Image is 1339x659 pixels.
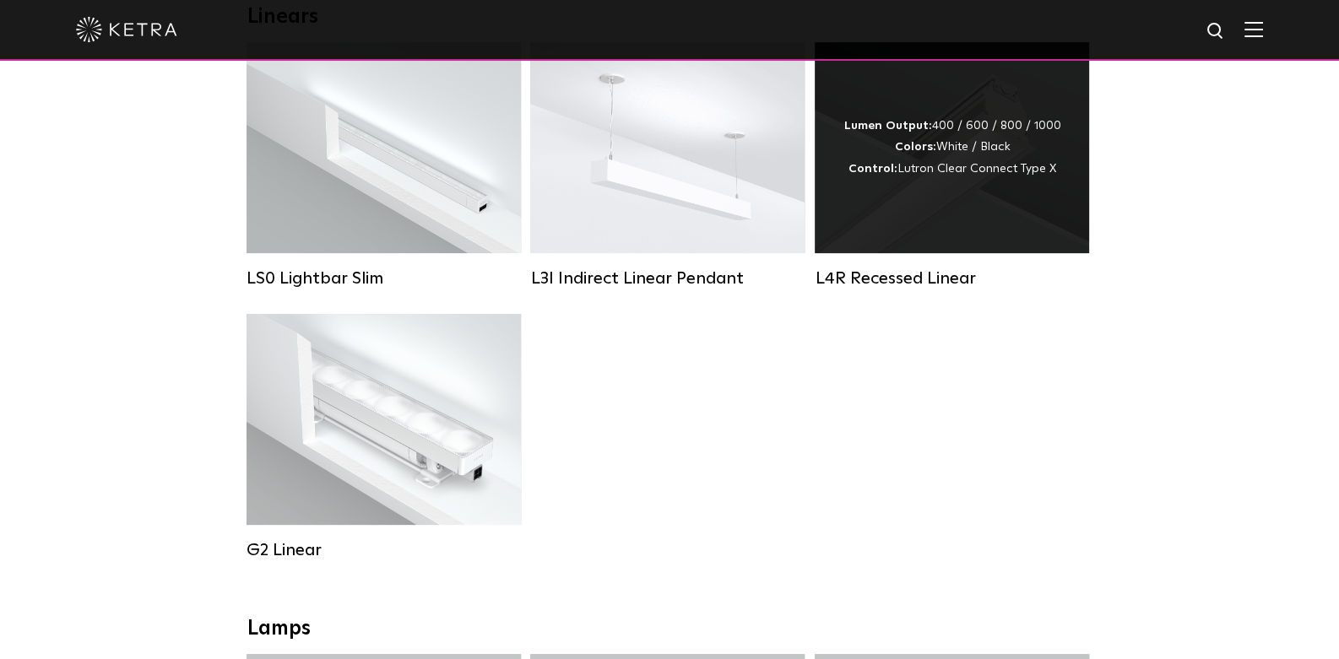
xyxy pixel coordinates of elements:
[843,120,931,132] strong: Lumen Output:
[843,116,1060,180] div: 400 / 600 / 800 / 1000 White / Black Lutron Clear Connect Type X
[76,17,177,42] img: ketra-logo-2019-white
[815,268,1089,289] div: L4R Recessed Linear
[247,314,521,560] a: G2 Linear Lumen Output:400 / 700 / 1000Colors:WhiteBeam Angles:Flood / [GEOGRAPHIC_DATA] / Narrow...
[815,42,1089,289] a: L4R Recessed Linear Lumen Output:400 / 600 / 800 / 1000Colors:White / BlackControl:Lutron Clear C...
[1244,21,1263,37] img: Hamburger%20Nav.svg
[848,163,897,175] strong: Control:
[247,42,521,289] a: LS0 Lightbar Slim Lumen Output:200 / 350Colors:White / BlackControl:X96 Controller
[530,42,805,289] a: L3I Indirect Linear Pendant Lumen Output:400 / 600 / 800 / 1000Housing Colors:White / BlackContro...
[1206,21,1227,42] img: search icon
[894,141,935,153] strong: Colors:
[247,540,521,560] div: G2 Linear
[530,268,805,289] div: L3I Indirect Linear Pendant
[247,268,521,289] div: LS0 Lightbar Slim
[247,617,1092,641] div: Lamps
